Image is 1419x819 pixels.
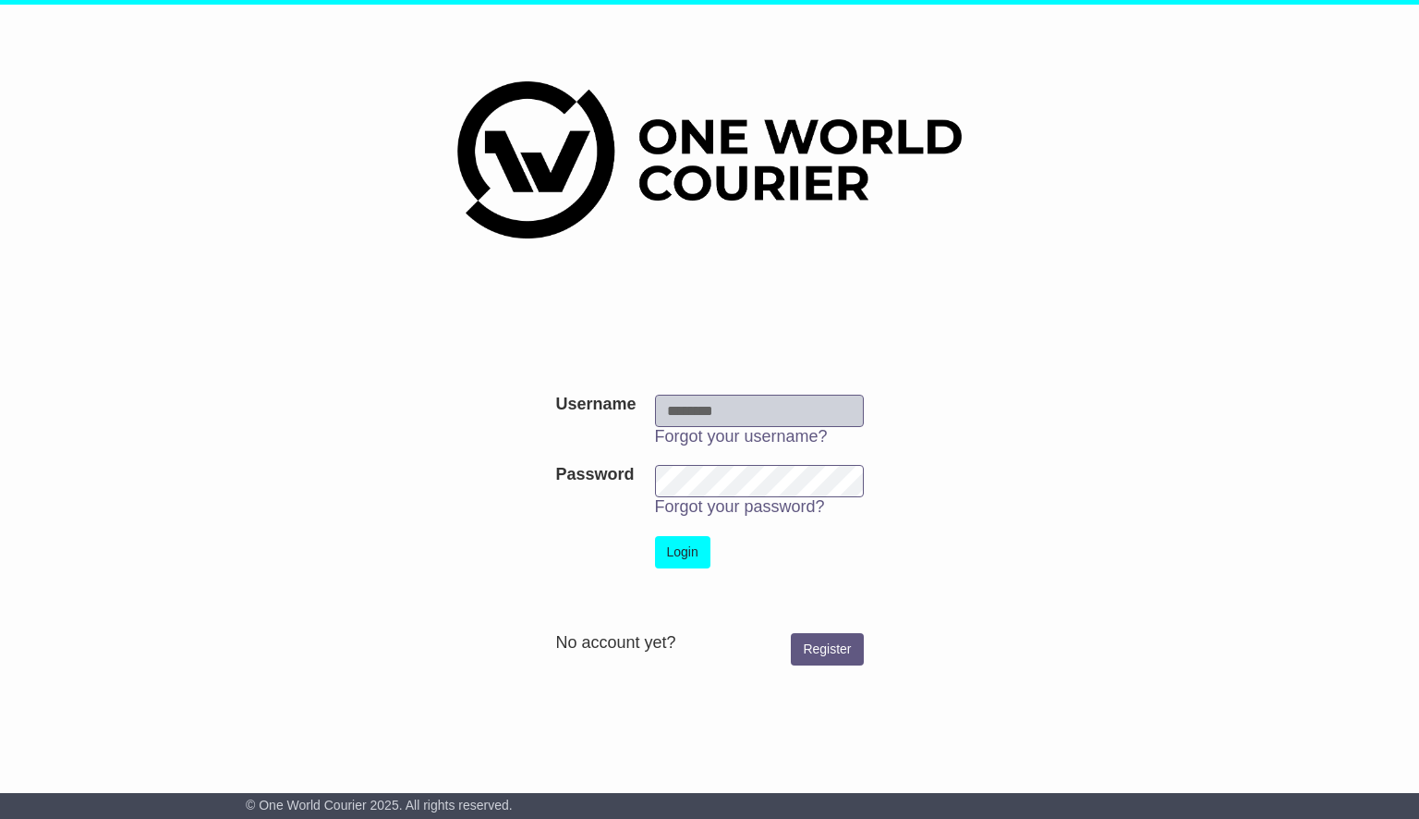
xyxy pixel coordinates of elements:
[555,395,636,415] label: Username
[655,427,828,446] a: Forgot your username?
[555,633,863,654] div: No account yet?
[246,798,513,813] span: © One World Courier 2025. All rights reserved.
[555,465,634,485] label: Password
[655,497,825,516] a: Forgot your password?
[791,633,863,666] a: Register
[655,536,710,568] button: Login
[457,81,962,238] img: One World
